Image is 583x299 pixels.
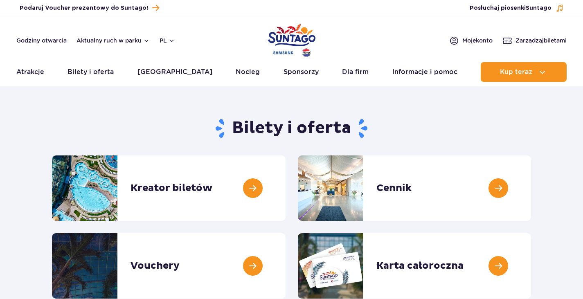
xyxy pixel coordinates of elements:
[137,62,212,82] a: [GEOGRAPHIC_DATA]
[284,62,319,82] a: Sponsorzy
[236,62,260,82] a: Nocleg
[16,62,44,82] a: Atrakcje
[470,4,564,12] button: Posłuchaj piosenkiSuntago
[68,62,114,82] a: Bilety i oferta
[502,36,567,45] a: Zarządzajbiletami
[526,5,551,11] span: Suntago
[268,20,315,58] a: Park of Poland
[20,4,148,12] span: Podaruj Voucher prezentowy do Suntago!
[392,62,457,82] a: Informacje i pomoc
[20,2,159,13] a: Podaruj Voucher prezentowy do Suntago!
[342,62,369,82] a: Dla firm
[16,36,67,45] a: Godziny otwarcia
[449,36,493,45] a: Mojekonto
[470,4,551,12] span: Posłuchaj piosenki
[462,36,493,45] span: Moje konto
[481,62,567,82] button: Kup teraz
[160,36,175,45] button: pl
[52,118,531,139] h1: Bilety i oferta
[77,37,150,44] button: Aktualny ruch w parku
[515,36,567,45] span: Zarządzaj biletami
[500,68,532,76] span: Kup teraz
